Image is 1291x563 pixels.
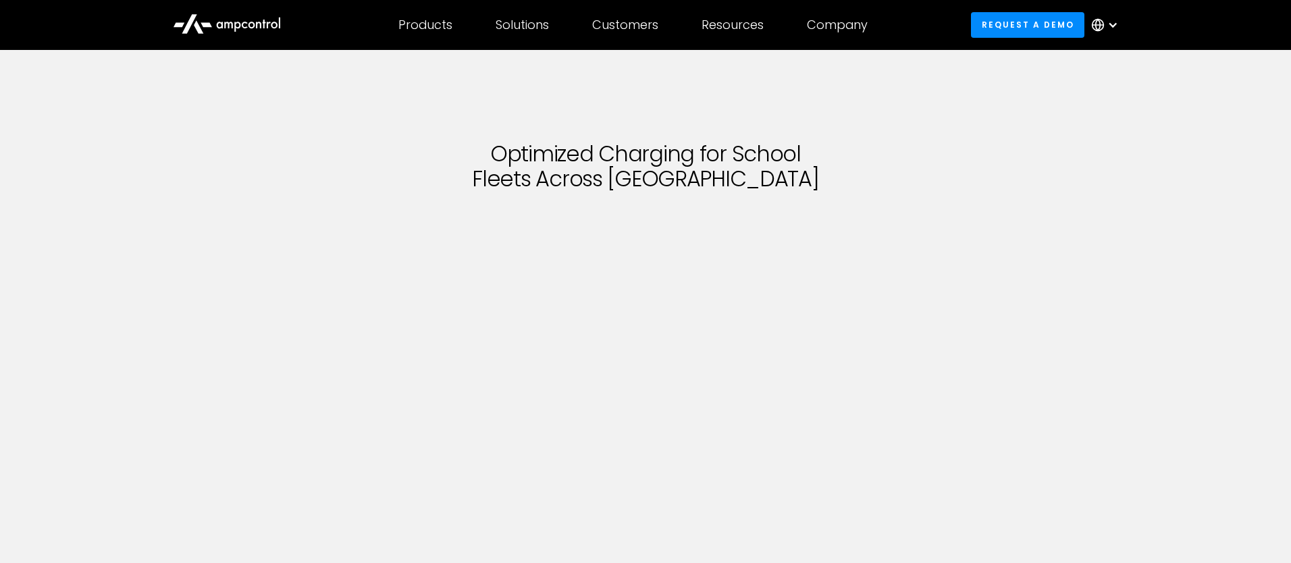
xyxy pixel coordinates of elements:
[702,18,764,32] div: Resources
[592,18,658,32] div: Customers
[971,12,1084,37] a: Request a demo
[496,18,549,32] div: Solutions
[348,142,943,192] h1: Optimized Charging for School Fleets Across [GEOGRAPHIC_DATA]
[398,18,452,32] div: Products
[807,18,868,32] div: Company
